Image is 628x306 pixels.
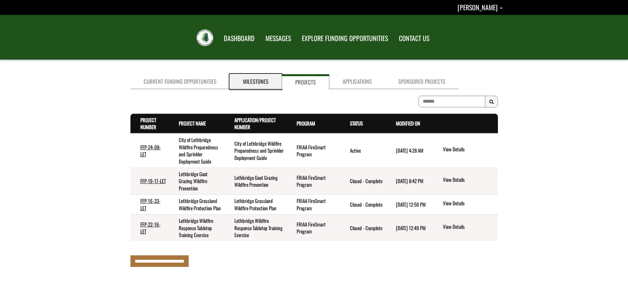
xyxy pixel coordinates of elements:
time: [DATE] 8:42 PM [396,177,423,184]
a: Status [350,120,363,127]
td: FFP-24-08-LET [130,133,169,168]
button: Search Results [485,96,498,108]
td: 7/26/2023 12:50 PM [386,195,432,215]
td: FRIAA FireSmart Program [287,195,340,215]
td: 6/29/2025 8:42 PM [386,168,432,195]
a: FFP-19-17-LET [140,177,166,184]
nav: Main Navigation [218,28,434,47]
a: MESSAGES [261,30,296,47]
td: FRIAA FireSmart Program [287,168,340,195]
a: View details [443,200,495,208]
a: Milestones [230,74,282,89]
a: Program [297,120,315,127]
a: FFP-16-33-LET [140,197,161,211]
td: action menu [432,168,498,195]
td: action menu [432,195,498,215]
input: To search on partial text, use the asterisk (*) wildcard character. [418,96,485,107]
td: FRIAA FireSmart Program [287,133,340,168]
a: Project Number [140,116,156,130]
td: Lethbridge Grassland Wildfire Protection Plan [169,195,224,215]
td: Active [340,133,386,168]
a: Applications [329,74,385,89]
td: City of Lethbridge Wildfire Preparedness and Sprinkler Deployment Guide [169,133,224,168]
td: City of Lethbridge Wildfire Preparedness and Sprinkler Deployment Guide [224,133,287,168]
img: FRIAA Submissions Portal [197,29,213,46]
a: Current Funding Opportunities [130,74,230,89]
td: Lethbridge Goat Grazing Wildfire Prevention [224,168,287,195]
td: Closed - Complete [340,215,386,241]
a: View details [443,146,495,154]
time: [DATE] 12:50 PM [396,201,426,208]
a: Application/Project Number [234,116,276,130]
a: Project Name [179,120,206,127]
td: Closed - Complete [340,168,386,195]
td: Lethbridge Wildfire Response Tabletop Training Exercise [224,215,287,241]
td: 7/26/2023 12:49 PM [386,215,432,241]
a: FFP-22-16-LET [140,221,161,235]
a: EXPLORE FUNDING OPPORTUNITIES [297,30,393,47]
a: Sponsored Projects [385,74,459,89]
td: Lethbridge Grassland Wildfire Protection Plan [224,195,287,215]
td: action menu [432,215,498,241]
td: action menu [432,133,498,168]
a: CONTACT US [394,30,434,47]
td: Lethbridge Goat Grazing Wildfire Prevention [169,168,224,195]
a: Modified On [396,120,420,127]
a: View details [443,176,495,184]
a: DASHBOARD [219,30,260,47]
span: [PERSON_NAME] [458,2,498,12]
td: Lethbridge Wildfire Response Tabletop Training Exercise [169,215,224,241]
time: [DATE] 4:28 AM [396,147,423,154]
th: Actions [432,114,498,133]
td: FFP-16-33-LET [130,195,169,215]
a: Projects [282,74,329,89]
td: FFP-22-16-LET [130,215,169,241]
a: Kevin McKeown [458,2,503,12]
a: FFP-24-08-LET [140,143,161,158]
time: [DATE] 12:49 PM [396,224,426,231]
td: FRIAA FireSmart Program [287,215,340,241]
a: View details [443,223,495,231]
td: 8/11/2025 4:28 AM [386,133,432,168]
td: Closed - Complete [340,195,386,215]
td: FFP-19-17-LET [130,168,169,195]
